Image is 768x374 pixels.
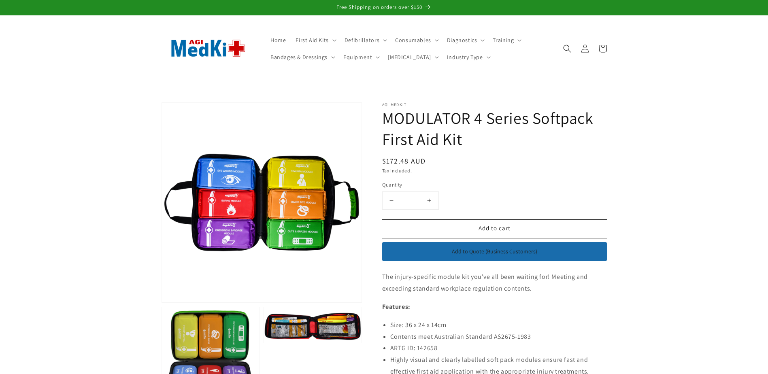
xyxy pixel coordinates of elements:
span: $172.48 AUD [382,156,426,166]
summary: Defibrillators [340,32,390,49]
h1: MODULATOR 4 Series Softpack First Aid Kit [382,107,607,149]
span: Add to cart [479,224,511,232]
li: Size: 36 x 24 x 14cm [390,319,607,331]
strong: Features: [382,302,411,311]
span: Equipment [343,53,372,61]
summary: Equipment [338,49,383,66]
span: Defibrillators [345,36,379,44]
li: Contents meet Australian Standard AS2675-1983 [390,331,607,343]
span: Industry Type [447,53,483,61]
summary: [MEDICAL_DATA] [383,49,442,66]
div: Tax included. [382,167,607,175]
img: AGI MedKit [162,26,255,70]
summary: Bandages & Dressings [266,49,338,66]
span: Home [270,36,286,44]
summary: Consumables [390,32,442,49]
summary: First Aid Kits [291,32,339,49]
span: [MEDICAL_DATA] [388,53,431,61]
span: First Aid Kits [296,36,328,44]
label: Quantity [382,181,532,189]
summary: Search [558,40,576,57]
summary: Diagnostics [442,32,488,49]
span: Consumables [395,36,431,44]
a: Home [266,32,291,49]
summary: Training [488,32,525,49]
p: AGI MedKit [382,102,607,107]
button: Add to cart [382,220,607,238]
p: Free Shipping on orders over $150 [8,4,760,11]
span: Training [493,36,514,44]
span: Bandages & Dressings [270,53,328,61]
p: The injury-specific module kit you've all been waiting for! Meeting and exceeding standard workpl... [382,271,607,295]
summary: Industry Type [442,49,494,66]
button: Add to Quote (Business Customers) [382,242,607,261]
li: ARTG ID: 142658 [390,342,607,354]
span: Diagnostics [447,36,477,44]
